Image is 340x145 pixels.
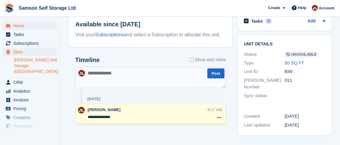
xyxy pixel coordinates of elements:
[244,42,326,47] h2: Unit details
[268,5,280,11] span: Create
[88,107,121,112] span: [PERSON_NAME]
[251,18,263,24] h2: Tasks
[13,87,49,95] span: Analytics
[3,78,57,87] a: menu
[3,131,57,139] a: menu
[3,39,57,48] a: menu
[298,5,307,11] span: Help
[244,60,285,67] div: Type
[75,20,226,29] h2: Available since [DATE]
[3,113,57,122] a: menu
[207,68,224,78] button: Post
[190,57,194,63] input: Show only notes
[13,39,49,48] span: Subscriptions
[285,68,326,75] div: B40
[3,21,57,30] a: menu
[13,104,49,113] span: Pricing
[285,113,326,120] div: [DATE]
[75,31,226,38] div: Visit your and select a Subscription to allocate this unit.
[319,5,335,11] span: Account
[3,122,57,130] a: menu
[3,87,57,95] a: menu
[13,21,49,30] span: Home
[75,57,100,64] h2: Timeline
[13,96,49,104] span: Invoices
[244,77,285,91] div: [PERSON_NAME] Number
[244,122,285,129] div: Last updated
[95,32,124,37] a: Subscriptions
[208,107,222,113] div: 8:17 AM
[13,48,49,56] span: Sites
[3,48,57,56] a: menu
[78,70,85,77] img: Ian
[5,4,14,13] img: stora-icon-8386f47178a22dfd0bd8f6a31ec36ba5ce8667c1dd55bd0f319d3a0aa187defe.svg
[16,3,78,13] a: Samson Self Storage Ltd
[3,30,57,39] a: menu
[244,92,285,99] div: Sync status
[13,78,49,87] span: CRM
[244,113,285,120] div: Created
[244,68,285,75] div: Unit ID
[3,96,57,104] a: menu
[265,18,272,24] div: 0
[244,51,285,58] div: Status
[190,57,226,63] label: Show only notes
[3,104,57,113] a: menu
[307,18,316,25] a: Add
[13,131,49,139] span: Settings
[14,57,57,74] a: [PERSON_NAME] Self Storage [GEOGRAPHIC_DATA]
[285,51,319,58] span: Unavailable
[13,113,49,122] span: Coupons
[312,5,318,11] img: Ian
[87,97,100,101] div: [DATE]
[285,77,326,91] div: 011
[285,60,304,65] a: 50 SQ FT
[78,107,85,114] img: Ian
[13,30,49,39] span: Tasks
[285,122,326,129] div: [DATE]
[13,122,49,130] span: Protection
